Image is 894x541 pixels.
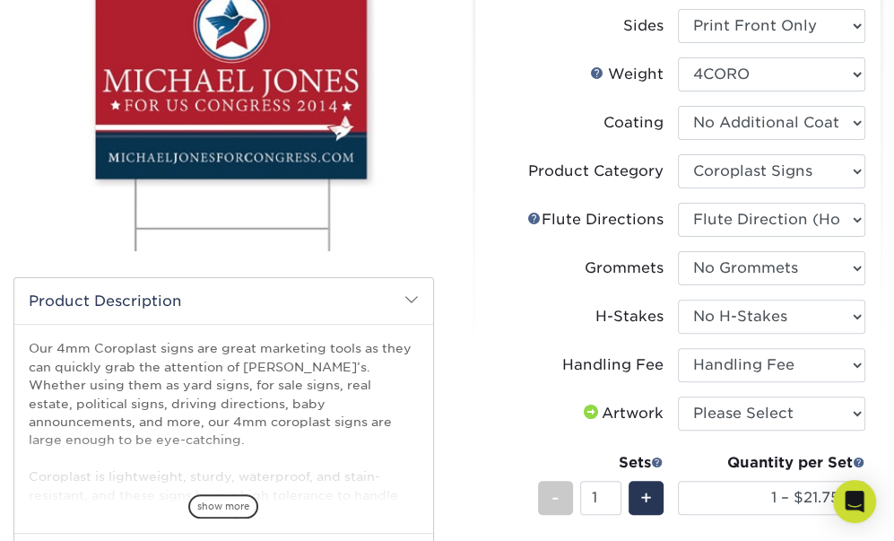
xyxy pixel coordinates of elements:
[623,15,664,37] div: Sides
[595,306,664,327] div: H-Stakes
[562,354,664,376] div: Handling Fee
[188,494,258,519] span: show more
[528,161,664,182] div: Product Category
[580,403,664,424] div: Artwork
[640,484,652,511] span: +
[585,257,664,279] div: Grommets
[551,484,560,511] span: -
[678,452,865,474] div: Quantity per Set
[527,209,664,231] div: Flute Directions
[833,480,876,523] div: Open Intercom Messenger
[590,64,664,85] div: Weight
[14,278,433,324] h2: Product Description
[538,452,663,474] div: Sets
[603,112,664,134] div: Coating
